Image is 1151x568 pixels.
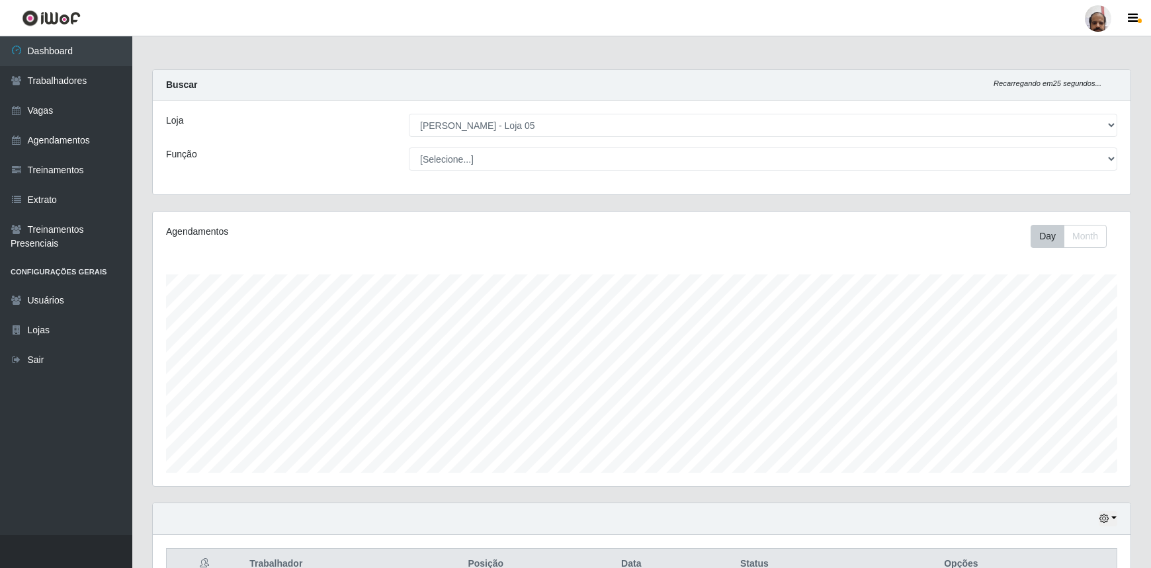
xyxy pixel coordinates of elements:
button: Month [1064,225,1107,248]
label: Loja [166,114,183,128]
strong: Buscar [166,79,197,90]
div: Agendamentos [166,225,551,239]
div: First group [1031,225,1107,248]
label: Função [166,147,197,161]
button: Day [1031,225,1064,248]
img: CoreUI Logo [22,10,81,26]
i: Recarregando em 25 segundos... [994,79,1101,87]
div: Toolbar with button groups [1031,225,1117,248]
